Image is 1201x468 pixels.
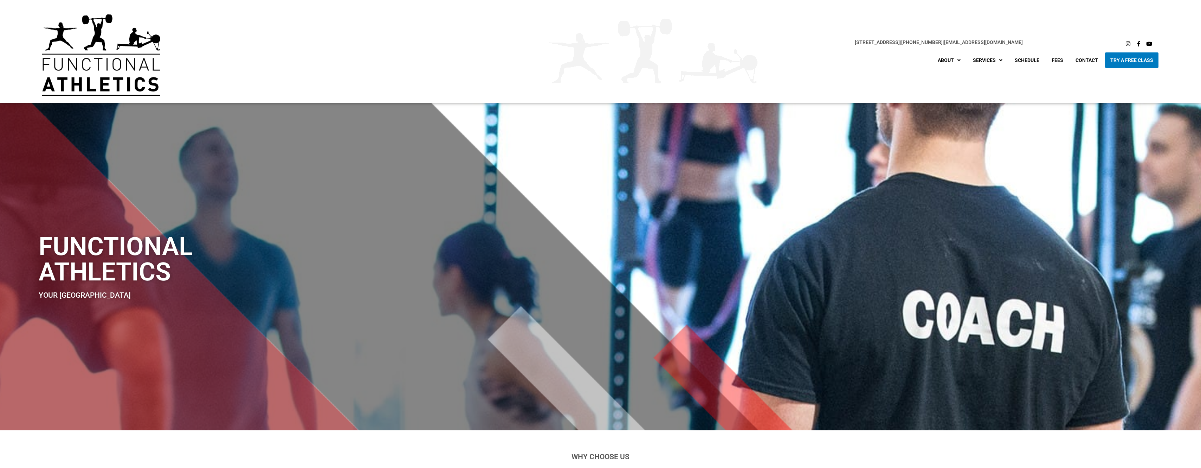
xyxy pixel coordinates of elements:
[1105,52,1158,68] a: Try A Free Class
[406,453,796,461] h2: Why Choose Us
[1070,52,1103,68] a: Contact
[855,39,901,45] span: |
[901,39,943,45] a: [PHONE_NUMBER]
[42,14,160,96] img: default-logo
[944,39,1023,45] a: [EMAIL_ADDRESS][DOMAIN_NAME]
[932,52,966,68] a: About
[174,38,1023,46] p: |
[1009,52,1045,68] a: Schedule
[1046,52,1068,68] a: Fees
[968,52,1008,68] a: Services
[39,234,710,285] h1: Functional Athletics
[39,292,710,299] h2: Your [GEOGRAPHIC_DATA]
[855,39,900,45] a: [STREET_ADDRESS]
